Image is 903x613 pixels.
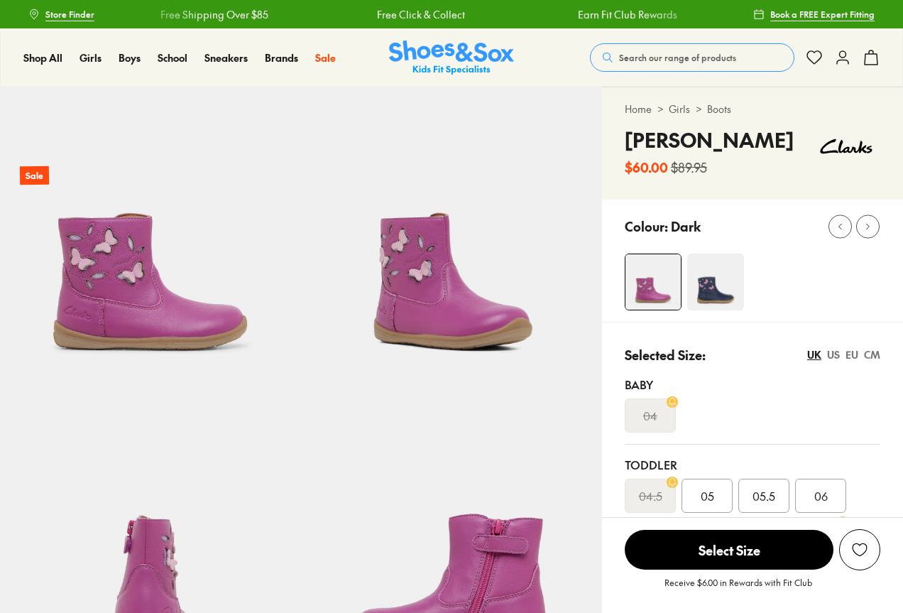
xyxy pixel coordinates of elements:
img: Vendor logo [812,125,880,168]
div: CM [864,347,880,362]
img: SNS_Logo_Responsive.svg [389,40,514,75]
span: Search our range of products [619,51,736,64]
p: Selected Size: [625,345,706,364]
a: Sale [315,50,336,65]
div: EU [845,347,858,362]
span: 05 [701,487,714,504]
a: Free Click & Collect [373,7,461,22]
a: Shoes & Sox [389,40,514,75]
a: Brands [265,50,298,65]
a: Home [625,102,652,116]
a: Girls [80,50,102,65]
s: 04.5 [639,487,662,504]
img: 5-482329_1 [301,87,602,388]
a: Shop All [23,50,62,65]
s: 04 [643,407,657,424]
button: Search our range of products [590,43,794,72]
a: Boots [707,102,731,116]
div: Toddler [625,456,880,473]
p: Colour: [625,217,668,236]
div: > > [625,102,880,116]
b: $60.00 [625,158,668,177]
p: Sale [20,166,49,185]
span: Store Finder [45,8,94,21]
a: School [158,50,187,65]
a: Sneakers [204,50,248,65]
span: 05.5 [752,487,775,504]
img: 4-482328_1 [625,254,681,310]
a: Free Shipping Over $85 [157,7,265,22]
span: Select Size [625,530,833,570]
a: Girls [669,102,690,116]
a: Boys [119,50,141,65]
s: $89.95 [671,158,707,177]
span: 06 [814,487,828,504]
a: Book a FREE Expert Fitting [753,1,875,27]
a: Store Finder [28,1,94,27]
p: Receive $6.00 in Rewards with Fit Club [664,576,812,602]
div: UK [807,347,821,362]
h4: [PERSON_NAME] [625,125,794,155]
div: Baby [625,376,880,393]
button: Add to Wishlist [839,529,880,570]
span: Book a FREE Expert Fitting [770,8,875,21]
div: US [827,347,840,362]
img: 4-490904_1 [687,254,744,310]
p: Dark [671,217,701,236]
button: Select Size [625,529,833,570]
a: Earn Fit Club Rewards [574,7,674,22]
